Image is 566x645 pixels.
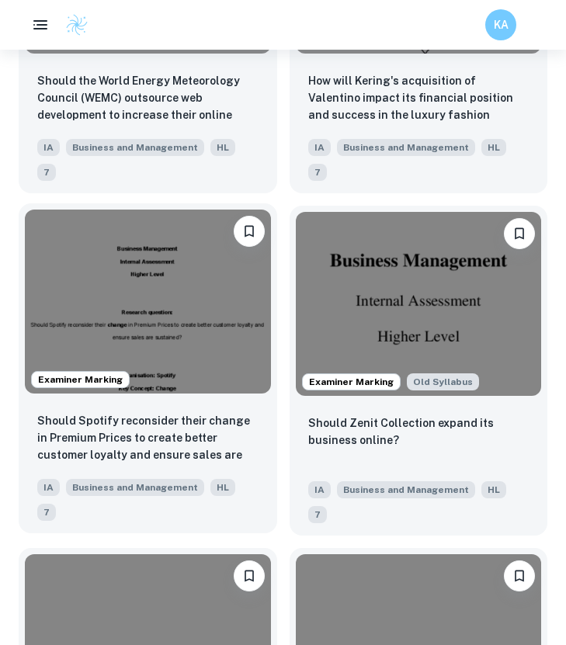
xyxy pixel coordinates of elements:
[37,139,60,156] span: IA
[308,414,530,449] p: Should Zenit Collection expand its business online?
[492,16,510,33] h6: KA
[337,139,475,156] span: Business and Management
[504,560,535,591] button: Bookmark
[407,373,479,390] div: Starting from the May 2024 session, the Business IA requirements have changed. It's OK to refer t...
[66,479,204,496] span: Business and Management
[308,164,327,181] span: 7
[407,373,479,390] span: Old Syllabus
[32,373,129,387] span: Examiner Marking
[19,206,277,536] a: Examiner MarkingBookmarkShould Spotify reconsider their change in Premium Prices to create better...
[290,206,548,536] a: Examiner MarkingStarting from the May 2024 session, the Business IA requirements have changed. It...
[37,164,56,181] span: 7
[337,481,475,498] span: Business and Management
[37,72,259,125] p: Should the World Energy Meteorology Council (WEMC) outsource web development to increase their on...
[37,479,60,496] span: IA
[485,9,516,40] button: KA
[56,13,89,36] a: Clastify logo
[234,216,265,247] button: Bookmark
[25,210,271,394] img: Business and Management IA example thumbnail: Should Spotify reconsider their change i
[308,481,331,498] span: IA
[65,13,89,36] img: Clastify logo
[303,375,400,389] span: Examiner Marking
[210,479,235,496] span: HL
[37,412,259,465] p: Should Spotify reconsider their change in Premium Prices to create better customer loyalty and en...
[481,481,506,498] span: HL
[296,212,542,396] img: Business and Management IA example thumbnail: Should Zenit Collection expand its busin
[308,506,327,523] span: 7
[66,139,204,156] span: Business and Management
[37,504,56,521] span: 7
[308,139,331,156] span: IA
[234,560,265,591] button: Bookmark
[308,72,530,125] p: How will Kering's acquisition of Valentino impact its financial position and success in the luxur...
[481,139,506,156] span: HL
[504,218,535,249] button: Bookmark
[210,139,235,156] span: HL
